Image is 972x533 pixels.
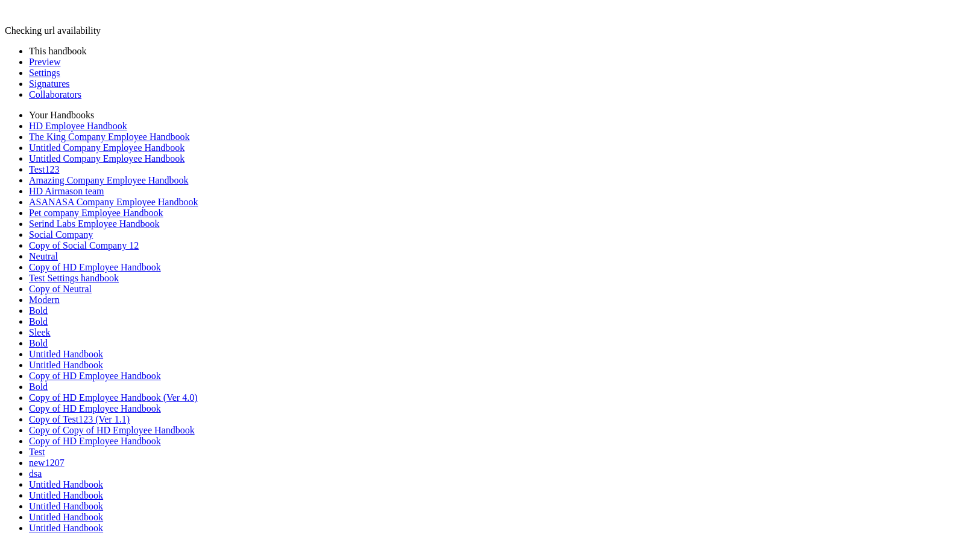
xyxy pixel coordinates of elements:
[29,284,92,294] a: Copy of Neutral
[29,175,188,185] a: Amazing Company Employee Handbook
[29,371,161,381] a: Copy of HD Employee Handbook
[29,132,190,142] a: The King Company Employee Handbook
[29,197,198,207] a: ASANASA Company Employee Handbook
[29,349,103,359] a: Untitled Handbook
[29,436,161,446] a: Copy of HD Employee Handbook
[29,523,103,533] a: Untitled Handbook
[29,414,130,424] a: Copy of Test123 (Ver 1.1)
[29,338,48,348] a: Bold
[29,219,159,229] a: Serind Labs Employee Handbook
[29,164,59,174] a: Test123
[29,229,93,240] a: Social Company
[29,89,81,100] a: Collaborators
[29,392,198,403] a: Copy of HD Employee Handbook (Ver 4.0)
[29,46,967,57] li: This handbook
[29,305,48,316] a: Bold
[29,68,60,78] a: Settings
[29,479,103,490] a: Untitled Handbook
[29,316,48,327] a: Bold
[29,501,103,511] a: Untitled Handbook
[29,458,65,468] a: new1207
[29,121,127,131] a: HD Employee Handbook
[29,360,103,370] a: Untitled Handbook
[29,295,60,305] a: Modern
[29,78,70,89] a: Signatures
[29,153,185,164] a: Untitled Company Employee Handbook
[29,186,104,196] a: HD Airmason team
[29,57,60,67] a: Preview
[29,327,51,337] a: Sleek
[5,25,101,36] span: Checking url availability
[29,142,185,153] a: Untitled Company Employee Handbook
[29,468,42,479] a: dsa
[29,110,967,121] li: Your Handbooks
[29,381,48,392] a: Bold
[29,262,161,272] a: Copy of HD Employee Handbook
[29,403,161,413] a: Copy of HD Employee Handbook
[29,273,119,283] a: Test Settings handbook
[29,240,139,251] a: Copy of Social Company 12
[29,208,163,218] a: Pet company Employee Handbook
[29,490,103,500] a: Untitled Handbook
[29,251,58,261] a: Neutral
[29,512,103,522] a: Untitled Handbook
[29,425,195,435] a: Copy of Copy of HD Employee Handbook
[29,447,45,457] a: Test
